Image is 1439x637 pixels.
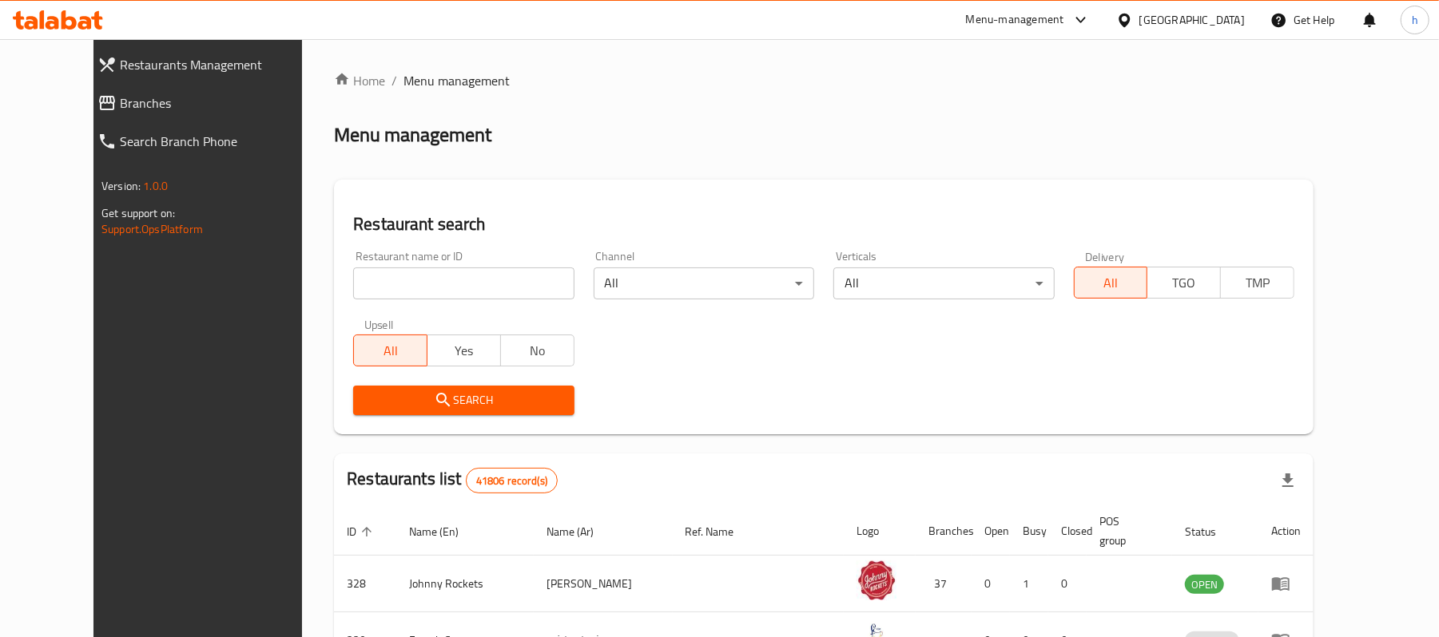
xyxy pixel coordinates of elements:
[353,334,427,366] button: All
[1085,251,1125,262] label: Delivery
[972,556,1010,612] td: 0
[534,556,673,612] td: [PERSON_NAME]
[1074,267,1148,299] button: All
[1258,507,1314,556] th: Action
[353,267,574,299] input: Search for restaurant name or ID..
[334,556,396,612] td: 328
[1185,522,1237,541] span: Status
[434,339,495,362] span: Yes
[467,473,557,489] span: 41806 record(s)
[353,212,1294,236] h2: Restaurant search
[1271,574,1301,593] div: Menu
[507,339,568,362] span: No
[1185,575,1224,594] div: OPEN
[1185,576,1224,594] span: OPEN
[409,522,479,541] span: Name (En)
[966,10,1064,30] div: Menu-management
[353,386,574,415] button: Search
[101,203,175,224] span: Get support on:
[85,122,334,160] a: Search Branch Phone
[1412,11,1418,29] span: h
[360,339,421,362] span: All
[101,176,141,196] span: Version:
[1154,271,1214,295] span: TGO
[85,84,334,122] a: Branches
[1048,507,1087,556] th: Closed
[547,522,614,541] span: Name (Ar)
[120,93,321,113] span: Branches
[392,71,397,90] li: /
[396,556,534,612] td: Johnny Rockets
[347,522,377,541] span: ID
[403,71,510,90] span: Menu management
[857,560,896,600] img: Johnny Rockets
[466,468,558,493] div: Total records count
[916,507,972,556] th: Branches
[334,71,385,90] a: Home
[972,507,1010,556] th: Open
[120,132,321,151] span: Search Branch Phone
[334,122,491,148] h2: Menu management
[427,334,501,366] button: Yes
[500,334,574,366] button: No
[366,390,561,410] span: Search
[334,71,1314,90] nav: breadcrumb
[347,467,558,493] h2: Restaurants list
[1048,556,1087,612] td: 0
[844,507,916,556] th: Logo
[101,219,203,239] a: Support.OpsPlatform
[1147,267,1221,299] button: TGO
[1139,11,1245,29] div: [GEOGRAPHIC_DATA]
[120,55,321,74] span: Restaurants Management
[1010,556,1048,612] td: 1
[85,45,334,84] a: Restaurants Management
[833,267,1054,299] div: All
[916,556,972,612] td: 37
[594,267,814,299] div: All
[1227,271,1288,295] span: TMP
[1010,507,1048,556] th: Busy
[143,176,168,196] span: 1.0.0
[686,522,755,541] span: Ref. Name
[1220,267,1294,299] button: TMP
[1269,461,1307,500] div: Export file
[364,318,394,330] label: Upsell
[1099,512,1153,550] span: POS group
[1081,271,1142,295] span: All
